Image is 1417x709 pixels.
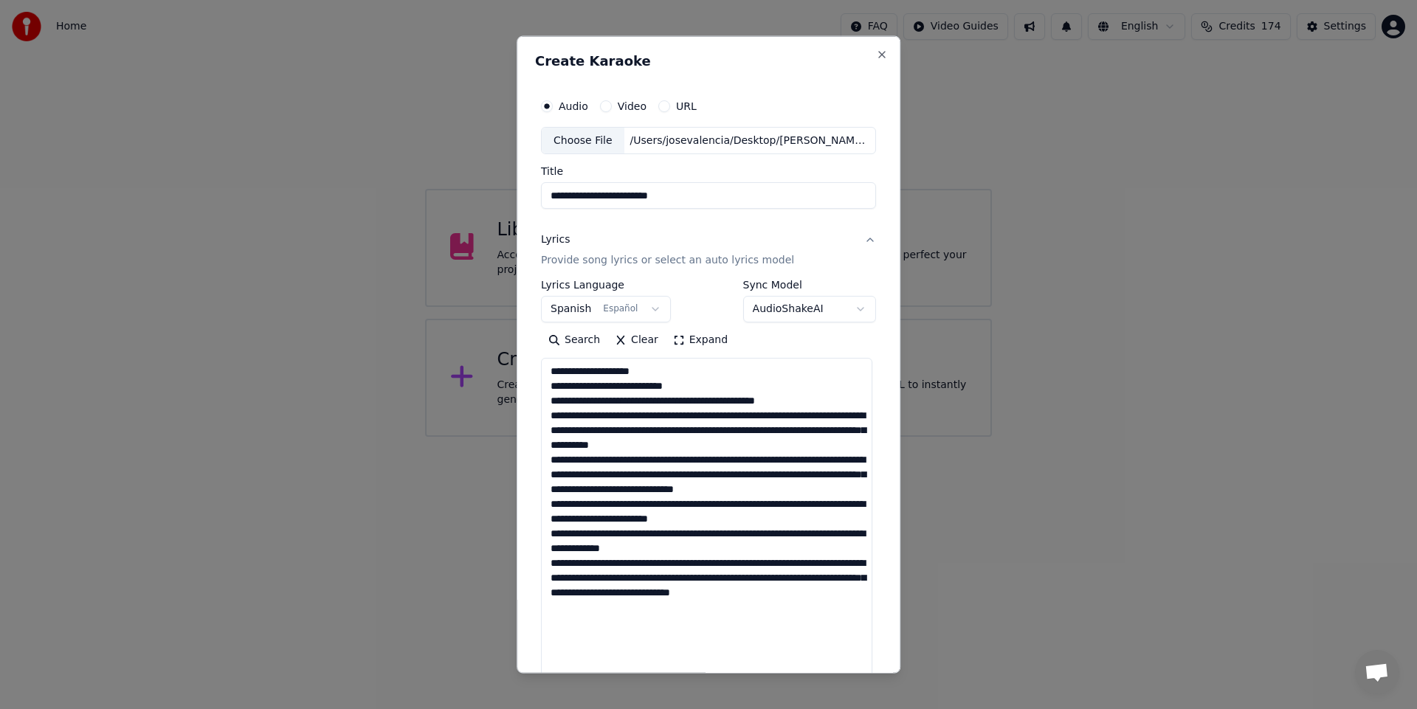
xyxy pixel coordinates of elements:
[542,127,624,153] div: Choose File
[666,328,735,352] button: Expand
[541,253,794,268] p: Provide song lyrics or select an auto lyrics model
[541,328,607,352] button: Search
[541,221,876,280] button: LyricsProvide song lyrics or select an auto lyrics model
[607,328,666,352] button: Clear
[541,280,671,290] label: Lyrics Language
[559,100,588,111] label: Audio
[624,133,875,148] div: /Users/josevalencia/Desktop/[PERSON_NAME]/COMO SI FUERA LA PRIMAVERA.wav
[541,232,570,247] div: Lyrics
[535,54,882,67] h2: Create Karaoke
[541,166,876,176] label: Title
[676,100,697,111] label: URL
[618,100,647,111] label: Video
[743,280,876,290] label: Sync Model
